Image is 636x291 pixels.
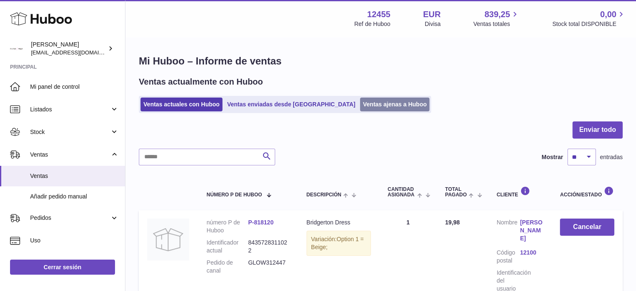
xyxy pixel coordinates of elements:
[560,219,614,236] button: Cancelar
[30,106,110,113] span: Listados
[572,121,623,139] button: Enviar todo
[600,9,616,20] span: 0,00
[367,9,391,20] strong: 12455
[140,98,222,111] a: Ventas actuales con Huboo
[307,231,371,256] div: Variación:
[30,83,119,91] span: Mi panel de control
[541,153,563,161] label: Mostrar
[307,192,341,198] span: Descripción
[224,98,358,111] a: Ventas enviadas desde [GEOGRAPHIC_DATA]
[552,9,626,28] a: 0,00 Stock total DISPONIBLE
[207,219,248,234] dt: número P de Huboo
[497,219,520,245] dt: Nombre
[207,192,262,198] span: número P de Huboo
[354,20,390,28] div: Ref de Huboo
[248,259,289,275] dd: GLOW312447
[520,249,543,257] a: 12100
[30,151,110,159] span: Ventas
[30,193,119,201] span: Añadir pedido manual
[473,20,520,28] span: Ventas totales
[30,237,119,245] span: Uso
[139,54,623,68] h1: Mi Huboo – Informe de ventas
[139,76,263,88] h2: Ventas actualmente con Huboo
[552,20,626,28] span: Stock total DISPONIBLE
[560,186,614,198] div: Acción/Estado
[388,187,415,198] span: Cantidad ASIGNADA
[10,42,23,55] img: pedidos@glowrias.com
[497,249,520,265] dt: Código postal
[30,128,110,136] span: Stock
[207,239,248,255] dt: Identificador actual
[31,41,106,57] div: [PERSON_NAME]
[445,219,460,226] span: 19,98
[147,219,189,260] img: no-photo.jpg
[423,9,441,20] strong: EUR
[520,219,543,242] a: [PERSON_NAME]
[248,219,273,226] a: P-818120
[360,98,430,111] a: Ventas ajenas a Huboo
[497,186,544,198] div: Cliente
[600,153,623,161] span: entradas
[473,9,520,28] a: 839,25 Ventas totales
[445,187,467,198] span: Total pagado
[425,20,441,28] div: Divisa
[30,214,110,222] span: Pedidos
[485,9,510,20] span: 839,25
[248,239,289,255] dd: 8435728311022
[207,259,248,275] dt: Pedido de canal
[307,219,371,227] div: Bridgerton Dress
[31,49,123,56] span: [EMAIL_ADDRESS][DOMAIN_NAME]
[30,172,119,180] span: Ventas
[311,236,364,250] span: Option 1 = Beige;
[10,260,115,275] a: Cerrar sesión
